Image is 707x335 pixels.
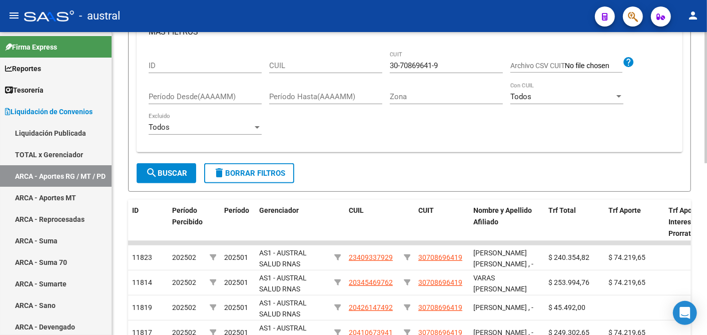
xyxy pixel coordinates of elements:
[132,278,152,286] span: 11814
[146,167,158,179] mat-icon: search
[259,206,299,214] span: Gerenciador
[418,206,434,214] span: CUIT
[548,303,585,311] span: $ 45.492,00
[345,200,400,244] datatable-header-cell: CUIL
[5,85,44,96] span: Tesorería
[414,200,469,244] datatable-header-cell: CUIT
[418,253,462,261] span: 30708696419
[259,249,307,268] span: AS1 - AUSTRAL SALUD RNAS
[172,253,196,261] span: 202502
[687,10,699,22] mat-icon: person
[349,253,393,261] span: 23409337929
[137,48,682,152] div: MÁS FILTROS
[79,5,120,27] span: - austral
[137,163,196,183] button: Buscar
[213,167,225,179] mat-icon: delete
[5,106,93,117] span: Liquidación de Convenios
[8,10,20,22] mat-icon: menu
[224,278,248,286] span: 202501
[168,200,206,244] datatable-header-cell: Período Percibido
[548,253,589,261] span: $ 240.354,82
[5,42,57,53] span: Firma Express
[213,169,285,178] span: Borrar Filtros
[128,200,168,244] datatable-header-cell: ID
[224,303,248,311] span: 202501
[172,278,196,286] span: 202502
[149,123,170,132] span: Todos
[608,278,645,286] span: $ 74.219,65
[224,253,248,261] span: 202501
[604,200,664,244] datatable-header-cell: Trf Aporte
[565,62,622,71] input: Archivo CSV CUIT
[349,303,393,311] span: 20426147492
[204,163,294,183] button: Borrar Filtros
[172,206,203,226] span: Período Percibido
[544,200,604,244] datatable-header-cell: Trf Total
[349,278,393,286] span: 20345469762
[349,206,364,214] span: CUIL
[608,206,641,214] span: Trf Aporte
[172,303,196,311] span: 202502
[5,63,41,74] span: Reportes
[418,278,462,286] span: 30708696419
[673,301,697,325] div: Open Intercom Messenger
[259,299,307,318] span: AS1 - AUSTRAL SALUD RNAS
[418,303,462,311] span: 30708696419
[548,206,576,214] span: Trf Total
[473,303,533,311] span: [PERSON_NAME] , -
[146,169,187,178] span: Buscar
[224,206,249,214] span: Período
[259,274,307,293] span: AS1 - AUSTRAL SALUD RNAS
[473,206,532,226] span: Nombre y Apellido Afiliado
[132,303,152,311] span: 11819
[510,62,565,70] span: Archivo CSV CUIT
[622,56,634,68] mat-icon: help
[220,200,255,244] datatable-header-cell: Período
[473,274,533,305] span: VARAS [PERSON_NAME] [PERSON_NAME] , -
[510,92,531,101] span: Todos
[255,200,330,244] datatable-header-cell: Gerenciador
[548,278,589,286] span: $ 253.994,76
[469,200,544,244] datatable-header-cell: Nombre y Apellido Afiliado
[473,249,533,268] span: [PERSON_NAME] [PERSON_NAME] , -
[132,206,139,214] span: ID
[132,253,152,261] span: 11823
[608,253,645,261] span: $ 74.219,65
